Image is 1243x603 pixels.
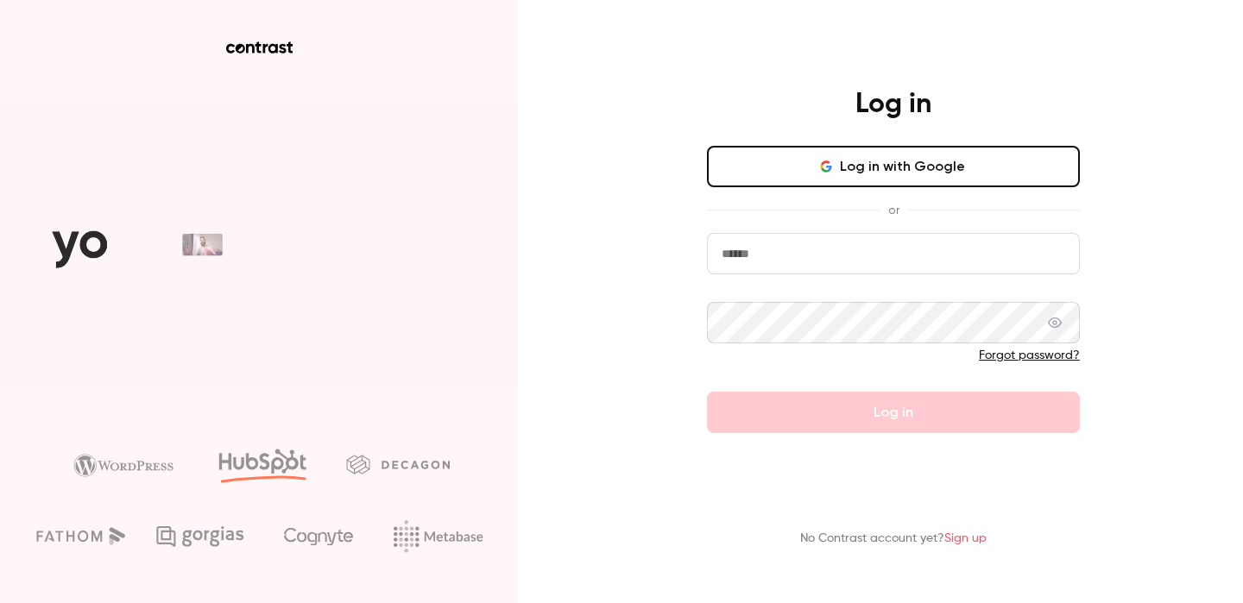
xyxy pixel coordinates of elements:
[800,530,987,548] p: No Contrast account yet?
[855,87,931,122] h4: Log in
[346,455,450,474] img: decagon
[979,349,1080,361] a: Forgot password?
[944,532,987,544] a: Sign up
[880,201,908,219] span: or
[707,146,1080,187] button: Log in with Google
